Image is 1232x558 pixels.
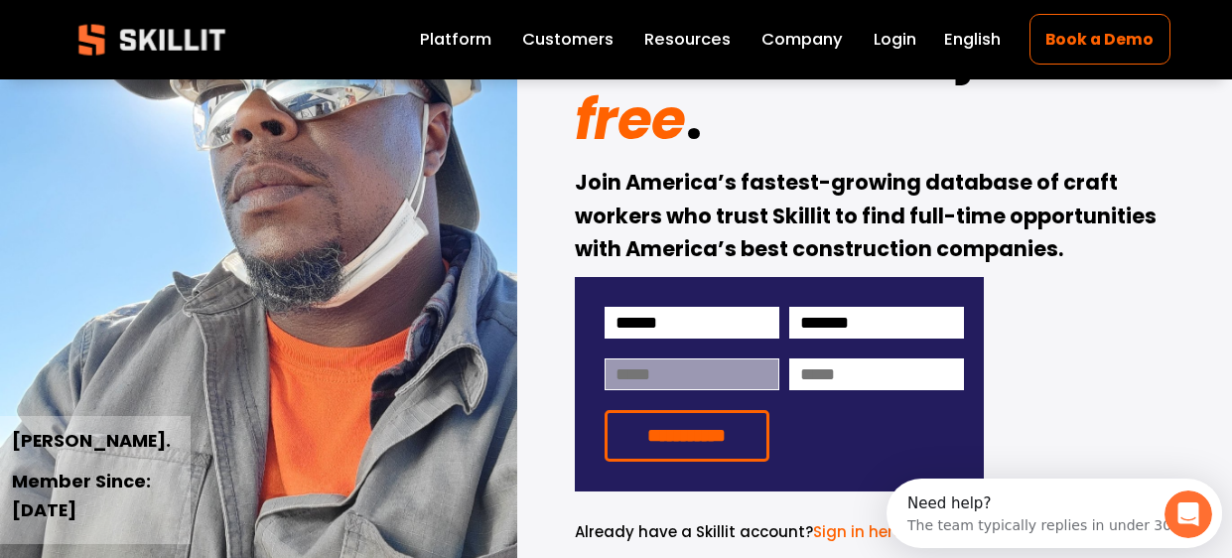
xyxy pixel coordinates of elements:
a: Platform [420,26,491,54]
strong: Member Since: [DATE] [12,469,155,522]
a: Book a Demo [1029,14,1170,65]
a: Company [761,26,843,54]
div: language picker [944,26,1001,54]
strong: Join America’s fastest-growing database of craft workers who trust Skillit to find full-time oppo... [575,168,1161,263]
a: Customers [522,26,614,54]
span: Already have a Skillit account? [575,521,813,542]
a: Login [874,26,916,54]
div: Open Intercom Messenger [8,8,357,63]
iframe: Intercom live chat discovery launcher [887,479,1222,548]
span: English [944,28,1001,53]
strong: [PERSON_NAME]. [12,428,171,453]
div: Need help? [21,17,299,33]
a: folder dropdown [644,26,731,54]
strong: construction job, [575,11,1063,90]
iframe: Intercom live chat [1164,490,1212,538]
span: Resources [644,28,731,53]
em: for free [575,11,1154,160]
div: The team typically replies in under 30m [21,33,299,54]
p: . [575,520,984,544]
strong: . [686,79,701,159]
a: Sign in here [813,521,902,542]
img: Skillit [62,10,242,70]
